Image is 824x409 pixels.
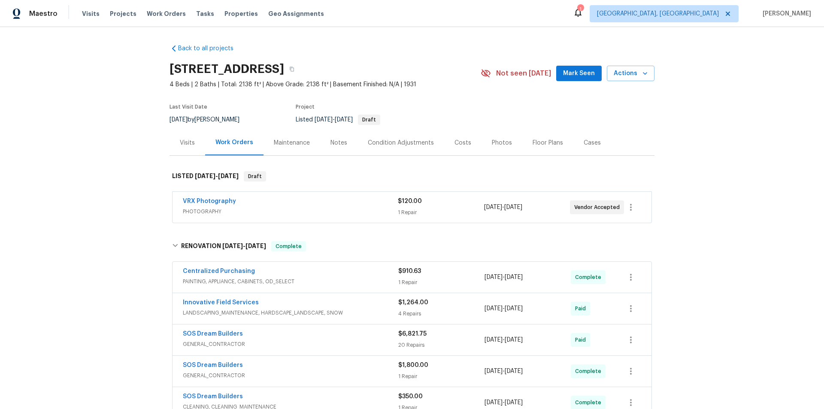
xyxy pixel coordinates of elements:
[170,80,481,89] span: 4 Beds | 2 Baths | Total: 2138 ft² | Above Grade: 2138 ft² | Basement Finished: N/A | 1931
[296,117,380,123] span: Listed
[215,138,253,147] div: Work Orders
[398,309,485,318] div: 4 Repairs
[614,68,648,79] span: Actions
[485,274,503,280] span: [DATE]
[183,268,255,274] a: Centralized Purchasing
[485,368,503,374] span: [DATE]
[607,66,654,82] button: Actions
[296,104,315,109] span: Project
[196,11,214,17] span: Tasks
[398,300,428,306] span: $1,264.00
[147,9,186,18] span: Work Orders
[533,139,563,147] div: Floor Plans
[222,243,266,249] span: -
[170,233,654,260] div: RENOVATION [DATE]-[DATE]Complete
[454,139,471,147] div: Costs
[398,372,485,381] div: 1 Repair
[575,304,589,313] span: Paid
[563,68,595,79] span: Mark Seen
[170,115,250,125] div: by [PERSON_NAME]
[170,163,654,190] div: LISTED [DATE]-[DATE]Draft
[485,306,503,312] span: [DATE]
[496,69,551,78] span: Not seen [DATE]
[274,139,310,147] div: Maintenance
[222,243,243,249] span: [DATE]
[484,204,502,210] span: [DATE]
[575,273,605,282] span: Complete
[574,203,623,212] span: Vendor Accepted
[195,173,239,179] span: -
[485,367,523,376] span: -
[82,9,100,18] span: Visits
[183,331,243,337] a: SOS Dream Builders
[315,117,333,123] span: [DATE]
[268,9,324,18] span: Geo Assignments
[504,204,522,210] span: [DATE]
[181,241,266,251] h6: RENOVATION
[485,400,503,406] span: [DATE]
[170,65,284,73] h2: [STREET_ADDRESS]
[484,203,522,212] span: -
[492,139,512,147] div: Photos
[183,300,259,306] a: Innovative Field Services
[245,172,265,181] span: Draft
[505,274,523,280] span: [DATE]
[398,208,484,217] div: 1 Repair
[183,371,398,380] span: GENERAL_CONTRACTOR
[183,362,243,368] a: SOS Dream Builders
[575,367,605,376] span: Complete
[485,336,523,344] span: -
[505,306,523,312] span: [DATE]
[485,337,503,343] span: [DATE]
[577,5,583,14] div: 1
[218,173,239,179] span: [DATE]
[359,117,379,122] span: Draft
[398,341,485,349] div: 20 Repairs
[245,243,266,249] span: [DATE]
[183,309,398,317] span: LANDSCAPING_MAINTENANCE, HARDSCAPE_LANDSCAPE, SNOW
[180,139,195,147] div: Visits
[195,173,215,179] span: [DATE]
[170,44,252,53] a: Back to all projects
[183,207,398,216] span: PHOTOGRAPHY
[170,104,207,109] span: Last Visit Date
[597,9,719,18] span: [GEOGRAPHIC_DATA], [GEOGRAPHIC_DATA]
[272,242,305,251] span: Complete
[29,9,58,18] span: Maestro
[398,278,485,287] div: 1 Repair
[398,362,428,368] span: $1,800.00
[575,398,605,407] span: Complete
[224,9,258,18] span: Properties
[505,368,523,374] span: [DATE]
[485,398,523,407] span: -
[398,198,422,204] span: $120.00
[183,340,398,348] span: GENERAL_CONTRACTOR
[759,9,811,18] span: [PERSON_NAME]
[368,139,434,147] div: Condition Adjustments
[183,198,236,204] a: VRX Photography
[584,139,601,147] div: Cases
[315,117,353,123] span: -
[183,277,398,286] span: PAINTING, APPLIANCE, CABINETS, OD_SELECT
[505,337,523,343] span: [DATE]
[575,336,589,344] span: Paid
[485,273,523,282] span: -
[330,139,347,147] div: Notes
[172,171,239,182] h6: LISTED
[110,9,136,18] span: Projects
[284,61,300,77] button: Copy Address
[398,268,421,274] span: $910.63
[398,394,423,400] span: $350.00
[505,400,523,406] span: [DATE]
[335,117,353,123] span: [DATE]
[398,331,427,337] span: $6,821.75
[170,117,188,123] span: [DATE]
[183,394,243,400] a: SOS Dream Builders
[485,304,523,313] span: -
[556,66,602,82] button: Mark Seen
